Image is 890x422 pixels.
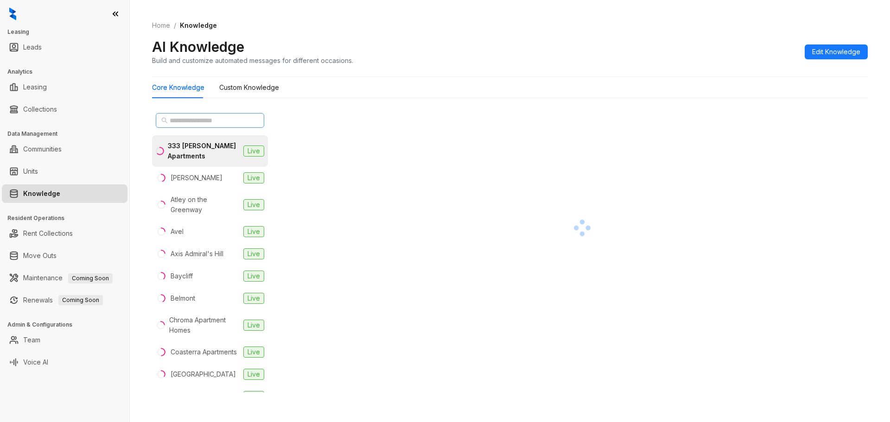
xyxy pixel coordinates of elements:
[2,78,127,96] li: Leasing
[23,38,42,57] a: Leads
[150,20,172,31] a: Home
[243,145,264,157] span: Live
[23,78,47,96] a: Leasing
[2,140,127,158] li: Communities
[171,347,237,357] div: Coasterra Apartments
[243,369,264,380] span: Live
[243,172,264,183] span: Live
[243,248,264,259] span: Live
[2,162,127,181] li: Units
[243,346,264,358] span: Live
[243,293,264,304] span: Live
[243,391,264,402] span: Live
[2,246,127,265] li: Move Outs
[161,117,168,124] span: search
[23,291,103,309] a: RenewalsComing Soon
[9,7,16,20] img: logo
[171,391,236,402] div: [GEOGRAPHIC_DATA]
[7,28,129,36] h3: Leasing
[23,162,38,181] a: Units
[23,140,62,158] a: Communities
[23,184,60,203] a: Knowledge
[2,331,127,349] li: Team
[219,82,279,93] div: Custom Knowledge
[23,331,40,349] a: Team
[152,56,353,65] div: Build and customize automated messages for different occasions.
[7,321,129,329] h3: Admin & Configurations
[812,47,860,57] span: Edit Knowledge
[23,224,73,243] a: Rent Collections
[171,271,193,281] div: Baycliff
[2,291,127,309] li: Renewals
[23,353,48,372] a: Voice AI
[171,195,240,215] div: Atley on the Greenway
[2,224,127,243] li: Rent Collections
[171,249,223,259] div: Axis Admiral's Hill
[805,44,868,59] button: Edit Knowledge
[2,184,127,203] li: Knowledge
[23,246,57,265] a: Move Outs
[68,273,113,283] span: Coming Soon
[180,21,217,29] span: Knowledge
[171,369,236,379] div: [GEOGRAPHIC_DATA]
[243,271,264,282] span: Live
[174,20,176,31] li: /
[23,100,57,119] a: Collections
[7,68,129,76] h3: Analytics
[169,315,240,335] div: Chroma Apartment Homes
[2,353,127,372] li: Voice AI
[171,227,184,237] div: Avel
[7,130,129,138] h3: Data Management
[2,269,127,287] li: Maintenance
[152,82,204,93] div: Core Knowledge
[168,141,240,161] div: 333 [PERSON_NAME] Apartments
[243,320,264,331] span: Live
[243,226,264,237] span: Live
[243,199,264,210] span: Live
[152,38,244,56] h2: AI Knowledge
[2,38,127,57] li: Leads
[7,214,129,222] h3: Resident Operations
[2,100,127,119] li: Collections
[171,173,222,183] div: [PERSON_NAME]
[171,293,195,303] div: Belmont
[58,295,103,305] span: Coming Soon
